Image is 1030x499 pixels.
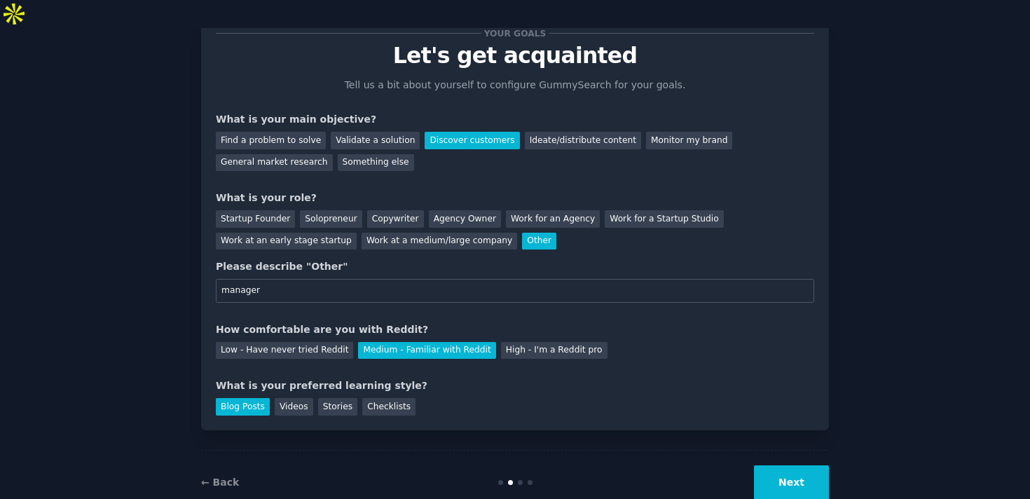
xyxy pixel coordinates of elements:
div: Discover customers [425,132,519,149]
div: Work for an Agency [506,210,600,228]
div: Agency Owner [429,210,501,228]
div: High - I'm a Reddit pro [501,342,607,360]
div: Work at an early stage startup [216,233,357,250]
div: Monitor my brand [646,132,732,149]
p: Let's get acquainted [216,43,814,68]
div: What is your preferred learning style? [216,378,814,393]
div: Blog Posts [216,398,270,416]
div: Low - Have never tried Reddit [216,342,353,360]
div: Startup Founder [216,210,295,228]
div: Something else [338,154,414,172]
div: Other [522,233,556,250]
p: Tell us a bit about yourself to configure GummySearch for your goals. [338,78,692,93]
div: Ideate/distribute content [525,132,641,149]
span: Your goals [481,26,549,41]
a: ← Back [201,477,239,488]
div: Checklists [362,398,416,416]
div: Validate a solution [331,132,420,149]
div: General market research [216,154,333,172]
div: Work for a Startup Studio [605,210,723,228]
div: Videos [275,398,313,416]
div: Stories [318,398,357,416]
div: What is your role? [216,191,814,205]
input: Your role [216,279,814,303]
div: Find a problem to solve [216,132,326,149]
div: Copywriter [367,210,424,228]
div: How comfortable are you with Reddit? [216,322,814,337]
div: Work at a medium/large company [362,233,517,250]
div: Medium - Familiar with Reddit [358,342,495,360]
div: Please describe "Other" [216,259,814,274]
div: What is your main objective? [216,112,814,127]
div: Solopreneur [300,210,362,228]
